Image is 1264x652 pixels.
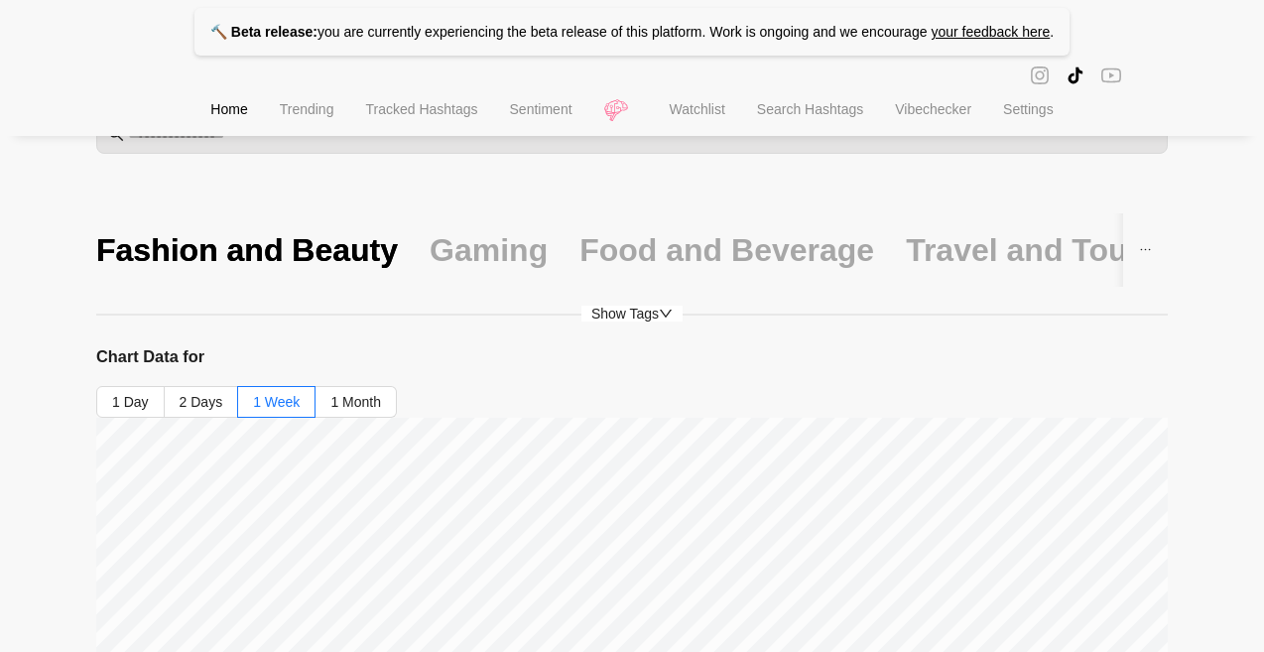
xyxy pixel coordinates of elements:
span: Show Tags [581,306,683,322]
span: Search Hashtags [757,101,863,117]
span: Tracked Hashtags [365,101,477,117]
strong: 🔨 Beta release: [210,24,317,40]
span: 2 Days [180,394,223,410]
span: Vibechecker [895,101,971,117]
span: instagram [1030,64,1050,86]
div: Travel and Tourism [906,229,1195,271]
div: Fashion and Beauty [96,229,398,271]
span: down [659,307,673,321]
span: youtube [1101,64,1121,86]
span: Settings [1003,101,1054,117]
span: Watchlist [670,101,725,117]
span: 1 Week [253,394,300,410]
span: 1 Day [112,394,149,410]
a: your feedback here [931,24,1050,40]
div: Food and Beverage [579,229,874,271]
div: Gaming [430,229,548,271]
span: Sentiment [510,101,572,117]
span: 1 Month [330,394,381,410]
button: ellipsis [1123,213,1168,287]
span: ellipsis [1139,243,1152,256]
p: you are currently experiencing the beta release of this platform. Work is ongoing and we encourage . [194,8,1070,56]
span: Trending [280,101,334,117]
h3: Chart Data for [96,344,1168,370]
span: Home [210,101,247,117]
